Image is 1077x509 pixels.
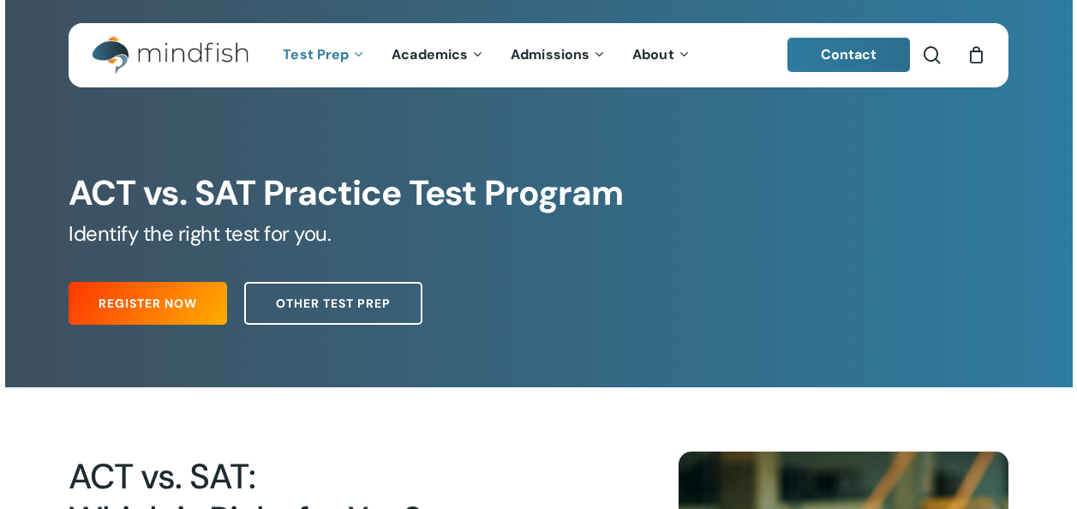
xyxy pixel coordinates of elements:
a: Other Test Prep [244,282,422,325]
header: Main Menu [69,23,1008,87]
span: Register Now [99,295,197,312]
span: Test Prep [283,45,349,63]
span: Academics [392,45,468,63]
a: Contact [787,38,911,72]
a: Admissions [498,48,619,63]
a: About [619,48,704,63]
a: Register Now [69,282,227,325]
nav: Main Menu [270,23,703,87]
a: Academics [379,48,498,63]
span: Admissions [511,45,589,63]
a: Test Prep [270,48,379,63]
span: Other Test Prep [276,295,391,312]
h5: Identify the right test for you. [69,220,1008,248]
h1: ACT vs. SAT Practice Test Program [69,173,1008,214]
span: About [632,45,674,63]
span: Contact [821,45,877,63]
a: Cart [966,45,985,64]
